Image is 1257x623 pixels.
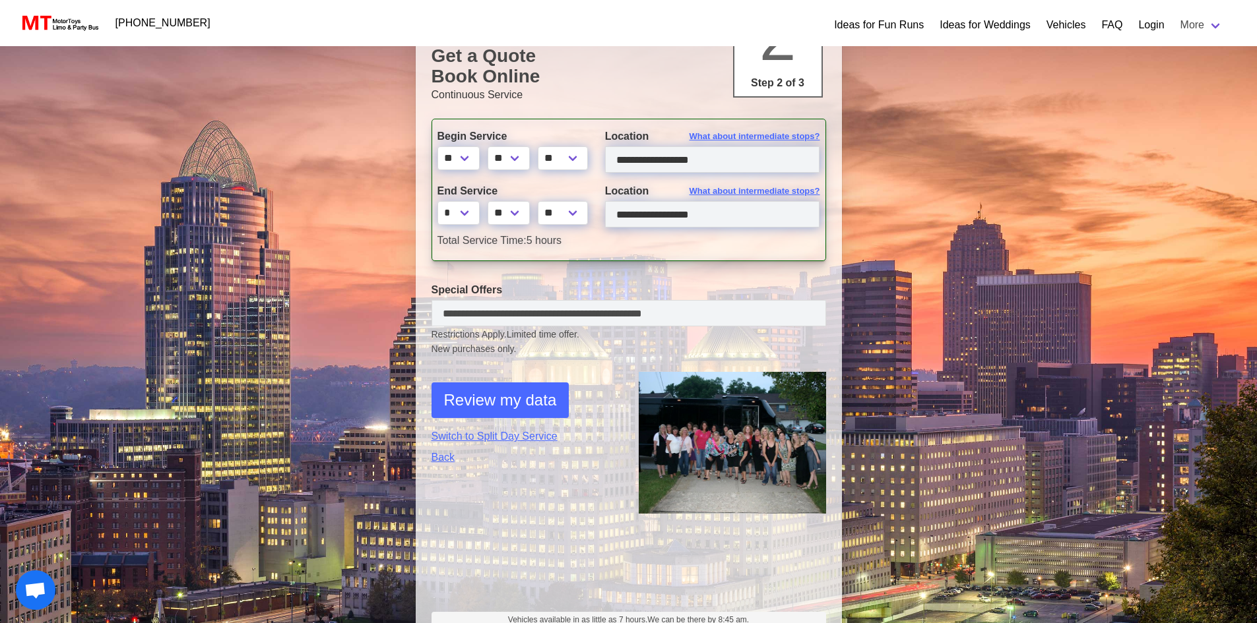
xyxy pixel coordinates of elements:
span: Total Service Time: [437,235,527,246]
label: Begin Service [437,129,585,144]
label: End Service [437,183,585,199]
a: FAQ [1101,17,1122,33]
span: What about intermediate stops? [690,185,820,198]
a: Switch to Split Day Service [432,429,619,444]
small: Restrictions Apply. [432,329,826,356]
a: Ideas for Weddings [940,17,1031,33]
span: Limited time offer. [507,328,579,341]
a: More [1173,12,1231,38]
span: Review my data [444,388,557,412]
span: What about intermediate stops? [690,130,820,143]
img: MotorToys Logo [18,14,100,32]
a: Open chat [16,570,55,610]
a: Login [1138,17,1164,33]
span: New purchases only. [432,342,826,356]
button: Review my data [432,382,569,418]
span: Location [605,131,649,142]
a: Vehicles [1047,17,1086,33]
h1: Get a Quote Book Online [432,45,826,87]
p: Step 2 of 3 [740,75,816,91]
a: Ideas for Fun Runs [834,17,924,33]
div: 5 hours [428,233,830,249]
label: Special Offers [432,282,826,298]
a: Back [432,450,619,465]
p: Continuous Service [432,87,826,103]
a: [PHONE_NUMBER] [108,10,218,36]
img: 1.png [639,372,826,513]
span: Location [605,185,649,196]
